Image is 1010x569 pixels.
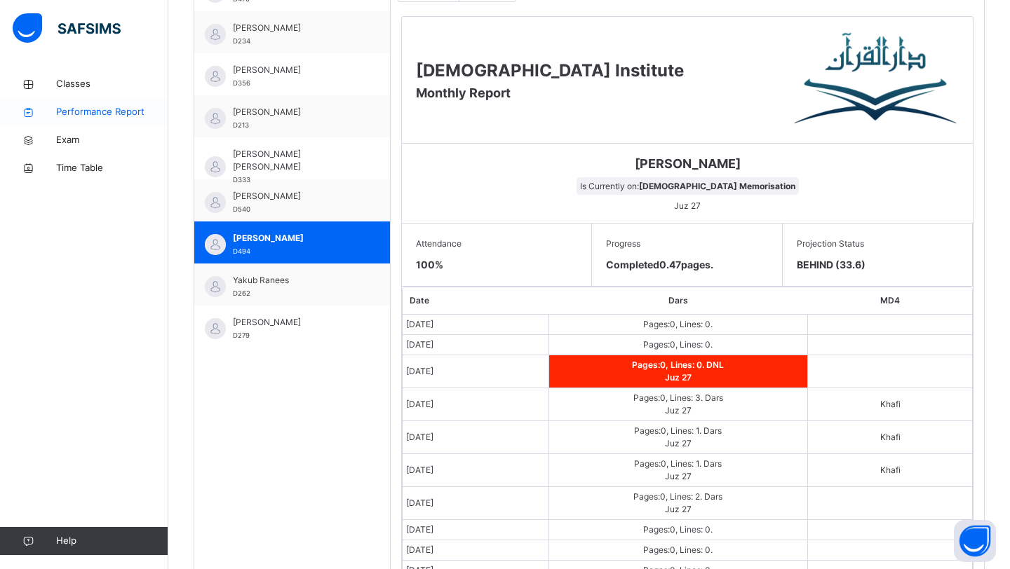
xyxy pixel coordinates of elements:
[416,259,443,270] span: 100 %
[665,438,692,448] span: Juz 27
[665,405,692,416] span: Juz 27
[703,458,722,469] span: Dars
[577,177,799,195] span: Is Currently on:
[880,399,901,409] span: Khafi
[643,524,713,535] span: Pages: 0 , Lines: 0 .
[205,192,226,213] img: default.svg
[797,238,958,250] span: Projection Status
[233,316,358,329] span: [PERSON_NAME]
[665,504,692,514] span: Juz 27
[13,13,121,43] img: safsims
[633,491,704,502] span: Pages: 0 , Lines: 2 .
[233,64,358,76] span: [PERSON_NAME]
[634,458,703,469] span: Pages: 0 , Lines: 1 .
[233,232,358,245] span: [PERSON_NAME]
[56,133,168,147] span: Exam
[954,520,996,562] button: Open asap
[56,161,168,175] span: Time Table
[56,77,168,91] span: Classes
[643,319,713,329] span: Pages: 0 , Lines: 0 .
[706,359,724,370] span: DNL
[205,318,226,339] img: default.svg
[548,287,808,315] th: Dars
[632,359,706,370] span: Pages: 0 , Lines: 0 .
[233,205,250,213] span: D540
[639,181,795,191] b: [DEMOGRAPHIC_DATA] Memorisation
[233,247,250,255] span: D494
[233,37,250,45] span: D234
[633,392,705,403] span: Pages: 0 , Lines: 3 .
[233,79,250,87] span: D356
[606,238,767,250] span: Progress
[416,85,511,100] span: Monthly Report
[880,465,901,475] span: Khafi
[410,295,429,306] span: Date
[233,274,358,287] span: Yakub Ranees
[794,31,959,129] img: Darul Quran Institute
[671,197,704,214] span: Juz 27
[705,392,723,403] span: Dars
[406,366,433,376] span: [DATE]
[406,465,433,475] span: [DATE]
[233,148,358,173] span: [PERSON_NAME] [PERSON_NAME]
[233,190,358,203] span: [PERSON_NAME]
[406,524,433,535] span: [DATE]
[634,425,703,436] span: Pages: 0 , Lines: 1 .
[406,319,433,329] span: [DATE]
[665,471,692,481] span: Juz 27
[416,60,684,81] span: [DEMOGRAPHIC_DATA] Institute
[703,425,722,436] span: Dars
[205,234,226,255] img: default.svg
[56,105,168,119] span: Performance Report
[643,339,713,350] span: Pages: 0 , Lines: 0 .
[808,287,972,315] th: MD4
[416,238,577,250] span: Attendance
[665,372,692,383] span: Juz 27
[233,331,250,339] span: D279
[406,339,433,350] span: [DATE]
[205,156,226,177] img: default.svg
[233,106,358,118] span: [PERSON_NAME]
[233,176,250,184] span: D333
[56,534,168,548] span: Help
[233,22,358,34] span: [PERSON_NAME]
[704,491,722,502] span: Dars
[412,154,962,173] span: [PERSON_NAME]
[406,498,433,508] span: [DATE]
[606,259,713,270] span: Completed 0.47 pages.
[797,257,958,272] span: BEHIND (33.6)
[205,66,226,87] img: default.svg
[205,276,226,297] img: default.svg
[643,544,713,555] span: Pages: 0 , Lines: 0 .
[406,432,433,442] span: [DATE]
[205,24,226,45] img: default.svg
[406,544,433,555] span: [DATE]
[205,108,226,129] img: default.svg
[406,399,433,409] span: [DATE]
[233,289,250,297] span: D262
[880,432,901,442] span: Khafi
[233,121,249,129] span: D213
